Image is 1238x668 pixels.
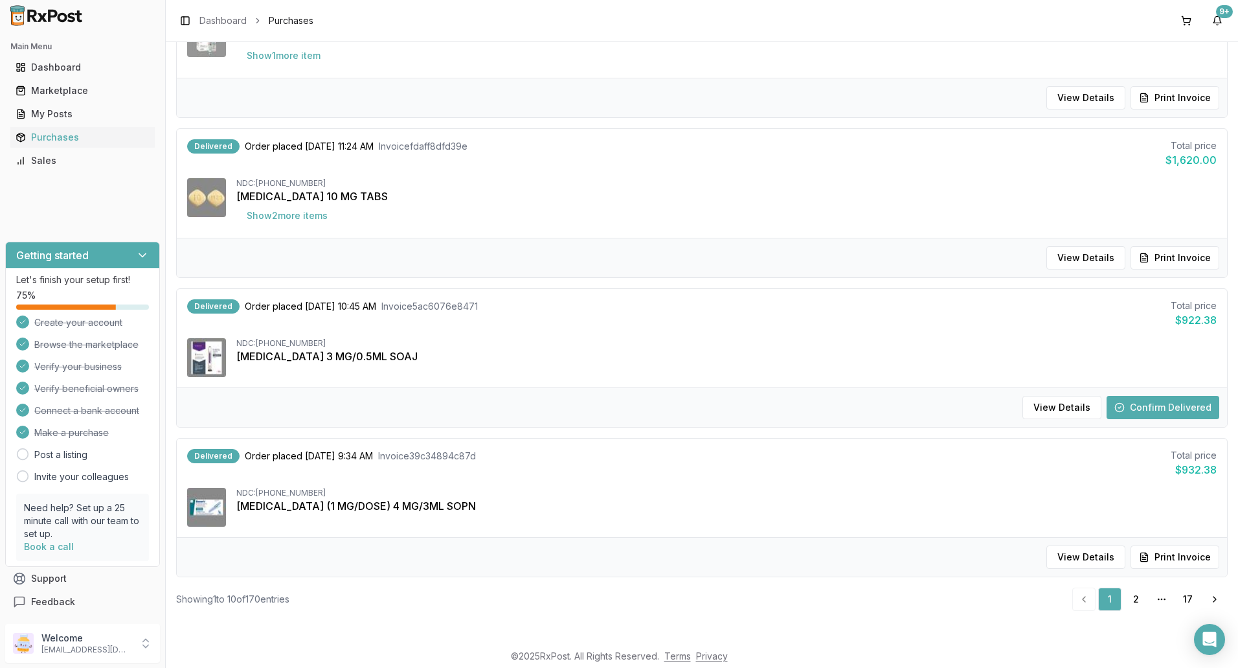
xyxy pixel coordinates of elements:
[696,651,728,662] a: Privacy
[10,149,155,172] a: Sales
[269,14,313,27] span: Purchases
[187,299,240,314] div: Delivered
[245,300,376,313] span: Order placed [DATE] 10:45 AM
[236,178,1217,189] div: NDC: [PHONE_NUMBER]
[236,189,1217,204] div: [MEDICAL_DATA] 10 MG TABS
[1207,10,1228,31] button: 9+
[199,14,247,27] a: Dashboard
[1107,396,1219,419] button: Confirm Delivered
[245,140,374,153] span: Order placed [DATE] 11:24 AM
[5,80,160,101] button: Marketplace
[16,273,149,286] p: Let's finish your setup first!
[10,126,155,149] a: Purchases
[34,360,122,373] span: Verify your business
[245,450,373,463] span: Order placed [DATE] 9:34 AM
[664,651,691,662] a: Terms
[379,140,467,153] span: Invoice fdaff8dfd39e
[236,44,331,67] button: Show1more item
[34,316,122,329] span: Create your account
[16,131,150,144] div: Purchases
[1046,86,1125,109] button: View Details
[1131,246,1219,270] button: Print Invoice
[16,84,150,97] div: Marketplace
[1165,152,1217,168] div: $1,620.00
[1202,588,1228,611] a: Go to next page
[34,338,139,351] span: Browse the marketplace
[187,449,240,463] div: Delivered
[381,300,478,313] span: Invoice 5ac6076e8471
[1171,449,1217,462] div: Total price
[1131,546,1219,569] button: Print Invoice
[236,349,1217,364] div: [MEDICAL_DATA] 3 MG/0.5ML SOAJ
[34,470,129,483] a: Invite your colleagues
[34,382,139,395] span: Verify beneficial owners
[236,488,1217,498] div: NDC: [PHONE_NUMBER]
[187,139,240,154] div: Delivered
[1131,86,1219,109] button: Print Invoice
[34,426,109,439] span: Make a purchase
[1194,624,1225,655] div: Open Intercom Messenger
[236,204,338,227] button: Show2more items
[10,79,155,102] a: Marketplace
[1171,299,1217,312] div: Total price
[1216,5,1233,18] div: 9+
[199,14,313,27] nav: breadcrumb
[16,289,36,302] span: 75 %
[187,178,226,217] img: Farxiga 10 MG TABS
[31,595,75,608] span: Feedback
[5,590,160,614] button: Feedback
[1171,312,1217,328] div: $922.38
[16,108,150,121] div: My Posts
[5,57,160,78] button: Dashboard
[1176,588,1199,611] a: 17
[5,567,160,590] button: Support
[187,338,226,377] img: Trulicity 3 MG/0.5ML SOAJ
[378,450,476,463] span: Invoice 39c34894c87d
[41,645,131,655] p: [EMAIL_ADDRESS][DOMAIN_NAME]
[236,498,1217,514] div: [MEDICAL_DATA] (1 MG/DOSE) 4 MG/3ML SOPN
[236,338,1217,349] div: NDC: [PHONE_NUMBER]
[10,41,155,52] h2: Main Menu
[1046,246,1125,270] button: View Details
[10,56,155,79] a: Dashboard
[10,102,155,126] a: My Posts
[1098,588,1121,611] a: 1
[1165,139,1217,152] div: Total price
[41,632,131,645] p: Welcome
[34,404,139,417] span: Connect a bank account
[5,127,160,148] button: Purchases
[1124,588,1147,611] a: 2
[24,541,74,552] a: Book a call
[34,448,87,461] a: Post a listing
[5,104,160,124] button: My Posts
[13,633,34,654] img: User avatar
[187,488,226,527] img: Ozempic (1 MG/DOSE) 4 MG/3ML SOPN
[1171,462,1217,478] div: $932.38
[1046,546,1125,569] button: View Details
[16,248,89,263] h3: Getting started
[5,5,88,26] img: RxPost Logo
[16,61,150,74] div: Dashboard
[5,150,160,171] button: Sales
[1022,396,1101,419] button: View Details
[16,154,150,167] div: Sales
[1072,588,1228,611] nav: pagination
[24,501,141,540] p: Need help? Set up a 25 minute call with our team to set up.
[176,593,289,606] div: Showing 1 to 10 of 170 entries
